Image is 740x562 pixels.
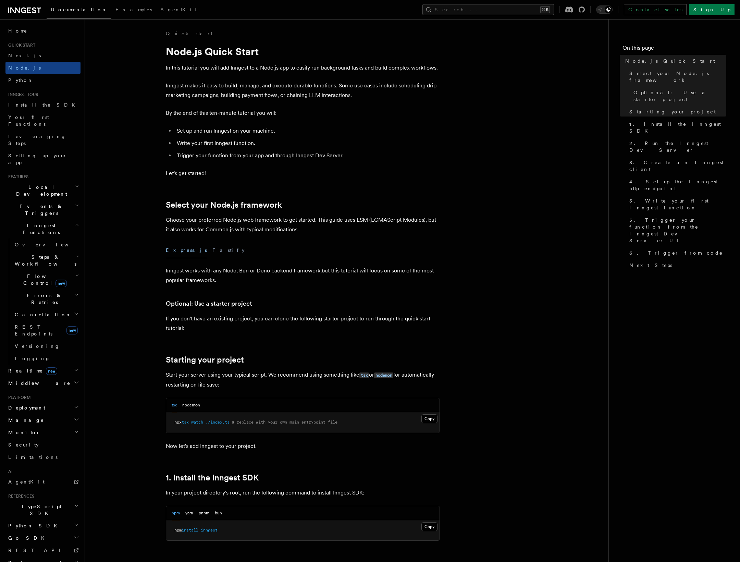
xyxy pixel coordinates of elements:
[624,4,687,15] a: Contact sales
[191,420,203,425] span: watch
[422,4,554,15] button: Search...⌘K
[5,500,81,520] button: TypeScript SDK
[12,352,81,365] a: Logging
[5,493,34,499] span: References
[8,53,41,58] span: Next.js
[166,30,212,37] a: Quick start
[625,58,715,64] span: Node.js Quick Start
[8,442,39,448] span: Security
[5,184,75,197] span: Local Development
[629,121,726,134] span: 1. Install the Inngest SDK
[232,420,337,425] span: # replace with your own main entrypoint file
[12,292,74,306] span: Errors & Retries
[629,178,726,192] span: 4. Set up the Inngest http endpoint
[5,520,81,532] button: Python SDK
[166,488,440,498] p: In your project directory's root, run the following command to install Inngest SDK:
[633,89,726,103] span: Optional: Use a starter project
[5,42,35,48] span: Quick start
[5,367,57,374] span: Realtime
[5,149,81,169] a: Setting up your app
[206,420,230,425] span: ./index.ts
[156,2,201,19] a: AgentKit
[5,49,81,62] a: Next.js
[374,371,393,378] a: nodemon
[627,175,726,195] a: 4. Set up the Inngest http endpoint
[8,548,66,553] span: REST API
[627,106,726,118] a: Starting your project
[166,473,259,482] a: 1. Install the Inngest SDK
[5,402,81,414] button: Deployment
[215,506,222,520] button: bun
[56,280,67,287] span: new
[166,108,440,118] p: By the end of this ten-minute tutorial you will:
[8,65,41,71] span: Node.js
[175,151,440,160] li: Trigger your function from your app and through Inngest Dev Server.
[8,454,58,460] span: Limitations
[629,249,723,256] span: 6. Trigger from code
[596,5,613,14] button: Toggle dark mode
[166,63,440,73] p: In this tutorial you will add Inngest to a Node.js app to easily run background tasks and build c...
[182,398,200,412] button: nodemon
[212,243,245,258] button: Fastify
[201,528,218,533] span: inngest
[172,398,177,412] button: tsx
[5,476,81,488] a: AgentKit
[12,311,71,318] span: Cancellation
[12,254,76,267] span: Steps & Workflows
[5,404,45,411] span: Deployment
[15,242,85,247] span: Overview
[111,2,156,19] a: Examples
[66,326,78,334] span: new
[166,200,282,210] a: Select your Node.js framework
[627,195,726,214] a: 5. Write your first Inngest function
[629,70,726,84] span: Select your Node.js framework
[5,535,49,541] span: Go SDK
[5,451,81,463] a: Limitations
[5,503,74,517] span: TypeScript SDK
[421,522,437,531] button: Copy
[12,289,81,308] button: Errors & Retries
[5,203,75,217] span: Events & Triggers
[15,343,60,349] span: Versioning
[166,314,440,333] p: If you don't have an existing project, you can clone the following starter project to run through...
[689,4,735,15] a: Sign Up
[175,138,440,148] li: Write your first Inngest function.
[627,67,726,86] a: Select your Node.js framework
[5,439,81,451] a: Security
[8,134,66,146] span: Leveraging Steps
[374,372,393,378] code: nodemon
[166,299,252,308] a: Optional: Use a starter project
[359,372,369,378] code: tsx
[629,262,672,269] span: Next Steps
[5,174,28,180] span: Features
[166,243,207,258] button: Express.js
[421,414,437,423] button: Copy
[115,7,152,12] span: Examples
[629,140,726,154] span: 2. Run the Inngest Dev Server
[166,169,440,178] p: Let's get started!
[627,118,726,137] a: 1. Install the Inngest SDK
[5,111,81,130] a: Your first Functions
[12,321,81,340] a: REST Endpointsnew
[12,270,81,289] button: Flow Controlnew
[5,62,81,74] a: Node.js
[15,356,50,361] span: Logging
[182,528,198,533] span: install
[5,532,81,544] button: Go SDK
[629,159,726,173] span: 3. Create an Inngest client
[5,99,81,111] a: Install the SDK
[166,441,440,451] p: Now let's add Inngest to your project.
[629,197,726,211] span: 5. Write your first Inngest function
[182,420,189,425] span: tsx
[174,420,182,425] span: npx
[5,92,38,97] span: Inngest tour
[166,370,440,390] p: Start your server using your typical script. We recommend using something like or for automatical...
[5,365,81,377] button: Realtimenew
[5,417,44,424] span: Manage
[46,367,57,375] span: new
[5,544,81,557] a: REST API
[629,217,726,244] span: 5. Trigger your function from the Inngest Dev Server UI
[5,181,81,200] button: Local Development
[5,469,13,474] span: AI
[166,266,440,285] p: Inngest works with any Node, Bun or Deno backend framework,but this tutorial will focus on some o...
